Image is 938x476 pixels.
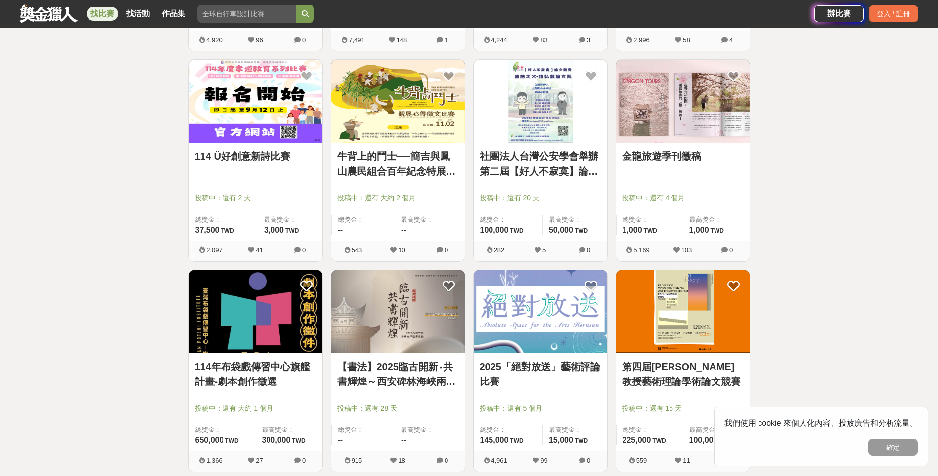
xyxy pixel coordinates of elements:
[814,5,864,22] a: 辦比賽
[683,457,690,464] span: 11
[122,7,154,21] a: 找活動
[616,270,750,353] img: Cover Image
[195,215,252,225] span: 總獎金：
[331,60,465,143] a: Cover Image
[401,425,459,435] span: 最高獎金：
[622,193,744,203] span: 投稿中：還有 4 個月
[480,436,509,444] span: 145,000
[338,215,389,225] span: 總獎金：
[480,193,601,203] span: 投稿中：還有 20 天
[264,226,284,234] span: 3,000
[189,60,322,143] a: Cover Image
[285,227,299,234] span: TWD
[337,149,459,179] a: 牛背上的鬥士──簡吉與鳳山農民組合百年紀念特展觀展心得 徵文比賽
[338,436,343,444] span: --
[206,246,223,254] span: 2,097
[474,60,607,143] a: Cover Image
[189,60,322,143] img: Cover Image
[195,359,316,389] a: 114年布袋戲傳習中心旗艦計畫-劇本創作徵選
[401,226,406,234] span: --
[398,457,405,464] span: 18
[397,36,407,44] span: 148
[480,149,601,179] a: 社團法人台灣公安學會舉辦第二屆【好人不寂寞】論文競賽
[644,227,657,234] span: TWD
[349,36,365,44] span: 7,491
[398,246,405,254] span: 10
[206,457,223,464] span: 1,366
[302,457,306,464] span: 0
[575,437,588,444] span: TWD
[480,215,536,225] span: 總獎金：
[729,246,733,254] span: 0
[480,226,509,234] span: 100,000
[401,215,459,225] span: 最高獎金：
[292,437,305,444] span: TWD
[622,403,744,414] span: 投稿中：還有 15 天
[510,437,523,444] span: TWD
[724,419,918,427] span: 我們使用 cookie 來個人化內容、投放廣告和分析流量。
[302,36,306,44] span: 0
[337,403,459,414] span: 投稿中：還有 28 天
[652,437,666,444] span: TWD
[623,215,677,225] span: 總獎金：
[587,246,590,254] span: 0
[195,403,316,414] span: 投稿中：還有 大約 1 個月
[474,270,607,353] img: Cover Image
[262,436,291,444] span: 300,000
[491,457,507,464] span: 4,961
[575,227,588,234] span: TWD
[623,226,642,234] span: 1,000
[225,437,238,444] span: TWD
[256,36,263,44] span: 96
[622,359,744,389] a: 第四屆[PERSON_NAME]教授藝術理論學術論文競賽
[195,436,224,444] span: 650,000
[352,246,362,254] span: 543
[681,246,692,254] span: 103
[587,36,590,44] span: 3
[689,215,744,225] span: 最高獎金：
[221,227,234,234] span: TWD
[474,60,607,143] img: Cover Image
[87,7,118,21] a: 找比賽
[158,7,189,21] a: 作品集
[623,436,651,444] span: 225,000
[729,36,733,44] span: 4
[195,226,220,234] span: 37,500
[711,227,724,234] span: TWD
[542,246,546,254] span: 5
[480,359,601,389] a: 2025「絕對放送」藝術評論比賽
[302,246,306,254] span: 0
[331,270,465,353] img: Cover Image
[616,60,750,143] a: Cover Image
[689,425,744,435] span: 最高獎金：
[337,193,459,203] span: 投稿中：還有 大約 2 個月
[689,436,718,444] span: 100,000
[337,359,459,389] a: 【書法】2025臨古開新‧共書輝煌～西安碑林海峽兩岸臨書徵件活動
[480,425,536,435] span: 總獎金：
[197,5,296,23] input: 全球自行車設計比賽
[445,457,448,464] span: 0
[195,425,250,435] span: 總獎金：
[445,36,448,44] span: 1
[869,5,918,22] div: 登入 / 註冊
[549,226,573,234] span: 50,000
[633,36,650,44] span: 2,996
[206,36,223,44] span: 4,920
[195,193,316,203] span: 投稿中：還有 2 天
[262,425,316,435] span: 最高獎金：
[352,457,362,464] span: 915
[622,149,744,164] a: 金龍旅遊季刊徵稿
[189,270,322,353] img: Cover Image
[195,149,316,164] a: 114 Ü好創意新詩比賽
[256,246,263,254] span: 41
[540,457,547,464] span: 99
[623,425,677,435] span: 總獎金：
[445,246,448,254] span: 0
[683,36,690,44] span: 58
[540,36,547,44] span: 83
[549,436,573,444] span: 15,000
[494,246,505,254] span: 282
